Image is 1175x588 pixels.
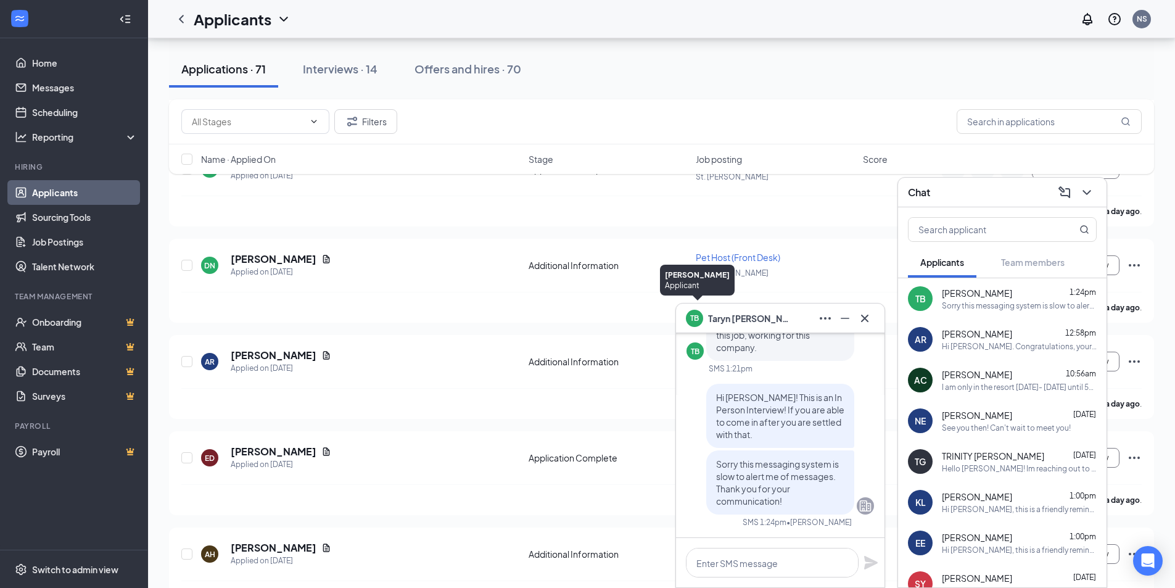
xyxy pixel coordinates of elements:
svg: Filter [345,114,360,129]
a: Sourcing Tools [32,205,138,230]
div: Applied on [DATE] [231,458,331,471]
div: KL [915,496,926,508]
a: PayrollCrown [32,439,138,464]
div: I am only in the resort [DATE]- [DATE] until 5pm any of those days will work! [942,382,1097,392]
span: [PERSON_NAME] [942,491,1012,503]
svg: WorkstreamLogo [14,12,26,25]
svg: Notifications [1080,12,1095,27]
a: Messages [32,75,138,100]
h1: Applicants [194,9,271,30]
svg: Document [321,350,331,360]
span: Team members [1001,257,1065,268]
span: [PERSON_NAME] [942,328,1012,340]
div: DN [204,260,215,271]
span: Stage [529,153,553,165]
div: [PERSON_NAME] [665,270,730,280]
svg: Settings [15,563,27,576]
div: AR [205,357,215,367]
svg: Ellipses [1127,258,1142,273]
div: Switch to admin view [32,563,118,576]
h5: [PERSON_NAME] [231,541,316,555]
svg: ChevronLeft [174,12,189,27]
div: SMS 1:24pm [743,517,786,528]
div: Team Management [15,291,135,302]
a: TeamCrown [32,334,138,359]
svg: Document [321,254,331,264]
div: Additional Information [529,259,688,271]
h5: [PERSON_NAME] [231,252,316,266]
div: Applied on [DATE] [231,266,331,278]
b: a day ago [1105,207,1140,216]
a: Home [32,51,138,75]
div: Applied on [DATE] [231,362,331,375]
svg: ChevronDown [1079,185,1094,200]
div: Reporting [32,131,138,143]
button: ChevronDown [1077,183,1097,202]
span: [PERSON_NAME] [942,368,1012,381]
div: AC [914,374,927,386]
div: AR [915,333,926,346]
div: Interviews · 14 [303,61,377,77]
div: See you then! Can't wait to meet you! [942,423,1071,433]
a: SurveysCrown [32,384,138,408]
svg: Document [321,543,331,553]
svg: ComposeMessage [1057,185,1072,200]
div: Payroll [15,421,135,431]
span: TRINITY [PERSON_NAME] [942,450,1044,462]
button: Cross [855,308,875,328]
div: NE [915,415,926,427]
svg: Ellipses [1127,354,1142,369]
svg: Collapse [119,13,131,25]
a: OnboardingCrown [32,310,138,334]
button: Ellipses [815,308,835,328]
a: Scheduling [32,100,138,125]
svg: Cross [857,311,872,326]
div: Additional Information [529,548,688,560]
span: [DATE] [1073,450,1096,460]
div: Hiring [15,162,135,172]
a: Job Postings [32,230,138,254]
h5: [PERSON_NAME] [231,445,316,458]
a: DocumentsCrown [32,359,138,384]
span: 12:58pm [1065,328,1096,337]
div: Open Intercom Messenger [1133,546,1163,576]
svg: Plane [864,555,878,570]
span: Job posting [696,153,742,165]
div: Additional Information [529,355,688,368]
div: TB [691,346,699,357]
span: Taryn [PERSON_NAME] [708,312,794,325]
span: Applicants [920,257,964,268]
div: Hi [PERSON_NAME]. Congratulations, your meeting with No Leash Needed for Pet Pro (Day care Attend... [942,341,1097,352]
span: [PERSON_NAME] [942,409,1012,421]
span: [PERSON_NAME] [942,531,1012,544]
span: Hi [PERSON_NAME]! This is an In Person Interview! If you are able to come in after you are settle... [716,392,844,440]
h5: [PERSON_NAME] [231,349,316,362]
span: 1:24pm [1070,288,1096,297]
span: Score [863,153,888,165]
svg: QuestionInfo [1107,12,1122,27]
div: TG [915,455,926,468]
b: a day ago [1105,495,1140,505]
h3: Chat [908,186,930,199]
a: Applicants [32,180,138,205]
div: Hi [PERSON_NAME], this is a friendly reminder. Your meeting with No Leash Needed for Pet Host (Fr... [942,504,1097,515]
span: 1:00pm [1070,532,1096,541]
svg: Minimize [838,311,852,326]
div: EE [915,537,925,549]
svg: MagnifyingGlass [1121,117,1131,126]
div: TB [915,292,926,305]
svg: MagnifyingGlass [1079,225,1089,234]
span: Sorry this messaging system is slow to alert me of messages. Thank you for your communication! [716,458,839,507]
div: Applications · 71 [181,61,266,77]
svg: ChevronDown [276,12,291,27]
svg: Ellipses [1127,547,1142,561]
div: Application Complete [529,452,688,464]
div: Hello [PERSON_NAME]! Im reaching out to let you know im still interested in this position, and st... [942,463,1097,474]
a: Talent Network [32,254,138,279]
svg: Analysis [15,131,27,143]
div: SMS 1:21pm [709,363,752,374]
span: Name · Applied On [201,153,276,165]
div: AH [205,549,215,560]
